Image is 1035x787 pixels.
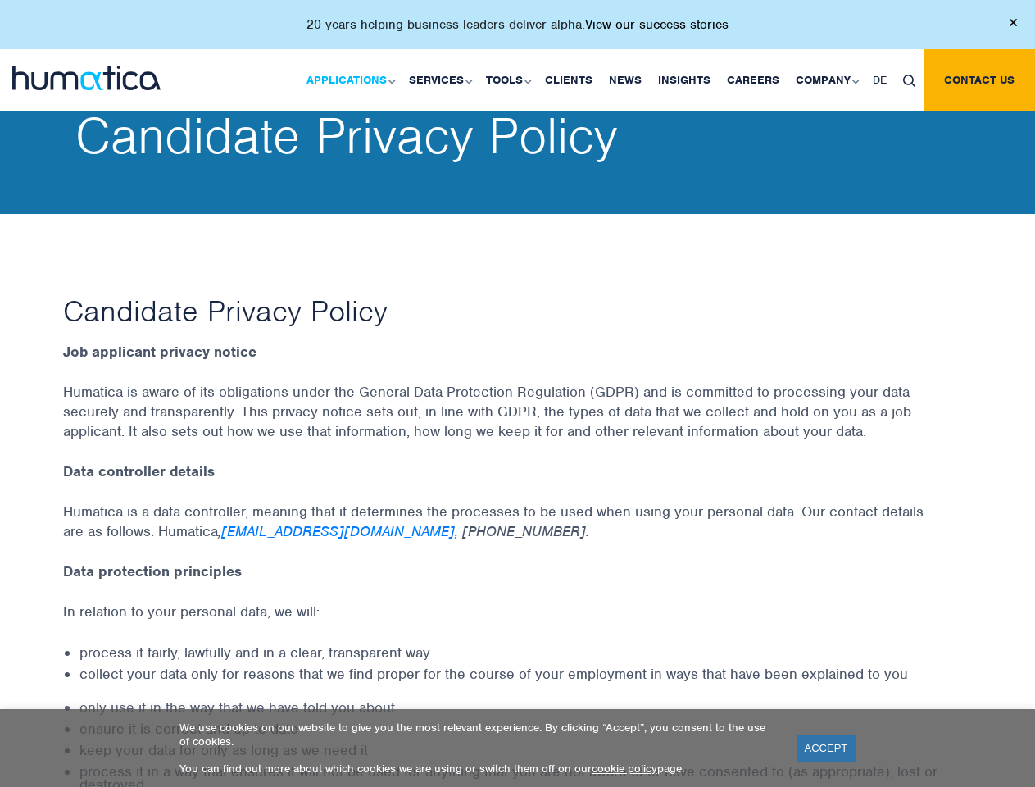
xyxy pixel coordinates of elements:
[298,49,401,111] a: Applications
[306,16,729,33] p: 20 years helping business leaders deliver alpha.
[179,762,776,776] p: You can find out more about which cookies we are using or switch them off on our page.
[455,522,589,540] em: , [PHONE_NUMBER].
[401,49,478,111] a: Services
[79,701,973,714] li: only use it in the way that we have told you about
[63,562,242,580] strong: Data protection principles
[79,646,973,659] li: process it fairly, lawfully and in a clear, transparent way
[63,382,973,462] p: Humatica is aware of its obligations under the General Data Protection Regulation (GDPR) and is c...
[719,49,788,111] a: Careers
[585,16,729,33] a: View our success stories
[924,49,1035,111] a: Contact us
[903,75,915,87] img: search_icon
[12,66,161,90] img: logo
[601,49,650,111] a: News
[873,73,887,87] span: DE
[865,49,895,111] a: DE
[537,49,601,111] a: Clients
[218,522,221,540] em: ,
[478,49,537,111] a: Tools
[79,667,973,680] li: collect your data only for reasons that we find proper for the course of your employment in ways ...
[179,721,776,748] p: We use cookies on our website to give you the most relevant experience. By clicking “Accept”, you...
[788,49,865,111] a: Company
[75,111,985,161] h2: Candidate Privacy Policy
[63,343,256,361] strong: Job applicant privacy notice
[63,602,973,642] p: In relation to your personal data, we will:
[63,292,973,330] h1: Candidate Privacy Policy
[63,502,973,562] p: Humatica is a data controller, meaning that it determines the processes to be used when using you...
[797,735,856,762] a: ACCEPT
[650,49,719,111] a: Insights
[221,522,455,540] a: [EMAIL_ADDRESS][DOMAIN_NAME]
[592,762,657,776] a: cookie policy
[63,462,215,480] strong: Data controller details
